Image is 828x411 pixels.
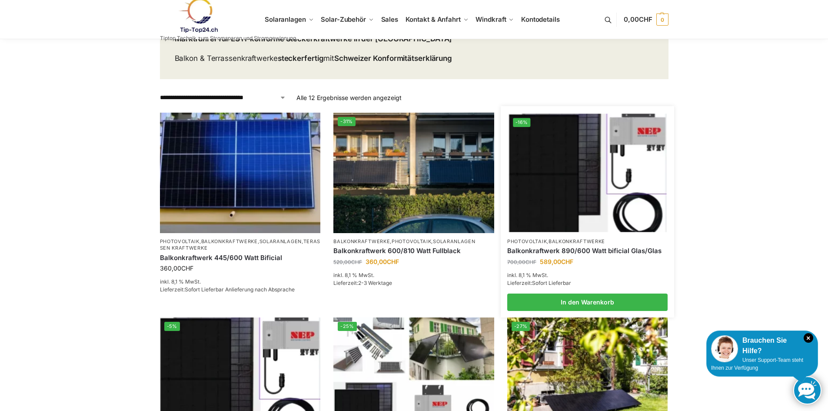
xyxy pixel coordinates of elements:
[804,333,813,343] i: Schließen
[185,286,295,293] span: Sofort Lieferbar Anlieferung nach Absprache
[507,271,668,279] p: inkl. 8,1 % MwSt.
[175,53,452,64] p: Balkon & Terrassenkraftwerke mit
[525,259,536,265] span: CHF
[507,294,668,311] a: In den Warenkorb legen: „Balkonkraftwerk 890/600 Watt bificial Glas/Glas“
[433,238,475,244] a: Solaranlagen
[656,13,668,26] span: 0
[334,54,452,63] strong: Schweizer Konformitätserklärung
[259,238,302,244] a: Solaranlagen
[333,280,392,286] span: Lieferzeit:
[406,15,461,23] span: Kontakt & Anfahrt
[333,247,494,255] a: Balkonkraftwerk 600/810 Watt Fullblack
[540,258,573,265] bdi: 589,00
[160,238,321,251] a: Terassen Kraftwerke
[392,238,431,244] a: Photovoltaik
[265,15,306,23] span: Solaranlagen
[509,114,666,232] a: -16%Bificiales Hochleistungsmodul
[521,15,560,23] span: Kontodetails
[476,15,506,23] span: Windkraft
[321,15,366,23] span: Solar-Zubehör
[624,7,668,33] a: 0,00CHF 0
[358,280,392,286] span: 2-3 Werktage
[366,258,399,265] bdi: 360,00
[351,259,362,265] span: CHF
[333,113,494,233] img: 2 Balkonkraftwerke
[160,113,321,233] img: Solaranlage für den kleinen Balkon
[507,247,668,255] a: Balkonkraftwerk 890/600 Watt bificial Glas/Glas
[711,335,738,362] img: Customer service
[160,286,295,293] span: Lieferzeit:
[639,15,652,23] span: CHF
[160,278,321,286] p: inkl. 8,1 % MwSt.
[381,15,399,23] span: Sales
[278,54,324,63] strong: steckerfertig
[711,357,803,371] span: Unser Support-Team steht Ihnen zur Verfügung
[160,264,193,272] bdi: 360,00
[181,264,193,272] span: CHF
[509,114,666,232] img: Bificiales Hochleistungsmodul
[532,280,571,286] span: Sofort Lieferbar
[387,258,399,265] span: CHF
[333,113,494,233] a: -31%2 Balkonkraftwerke
[507,259,536,265] bdi: 700,00
[296,93,402,102] p: Alle 12 Ergebnisse werden angezeigt
[333,238,390,244] a: Balkonkraftwerke
[507,238,668,245] p: ,
[711,335,813,356] div: Brauchen Sie Hilfe?
[160,238,321,252] p: , , ,
[160,238,200,244] a: Photovoltaik
[507,238,547,244] a: Photovoltaik
[333,238,494,245] p: , ,
[624,15,652,23] span: 0,00
[160,36,296,41] p: Tiptop Technik zum Stromsparen und Stromgewinnung
[201,238,258,244] a: Balkonkraftwerke
[333,271,494,279] p: inkl. 8,1 % MwSt.
[160,254,321,262] a: Balkonkraftwerk 445/600 Watt Bificial
[561,258,573,265] span: CHF
[160,93,286,102] select: Shop-Reihenfolge
[549,238,605,244] a: Balkonkraftwerke
[333,259,362,265] bdi: 520,00
[507,280,571,286] span: Lieferzeit:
